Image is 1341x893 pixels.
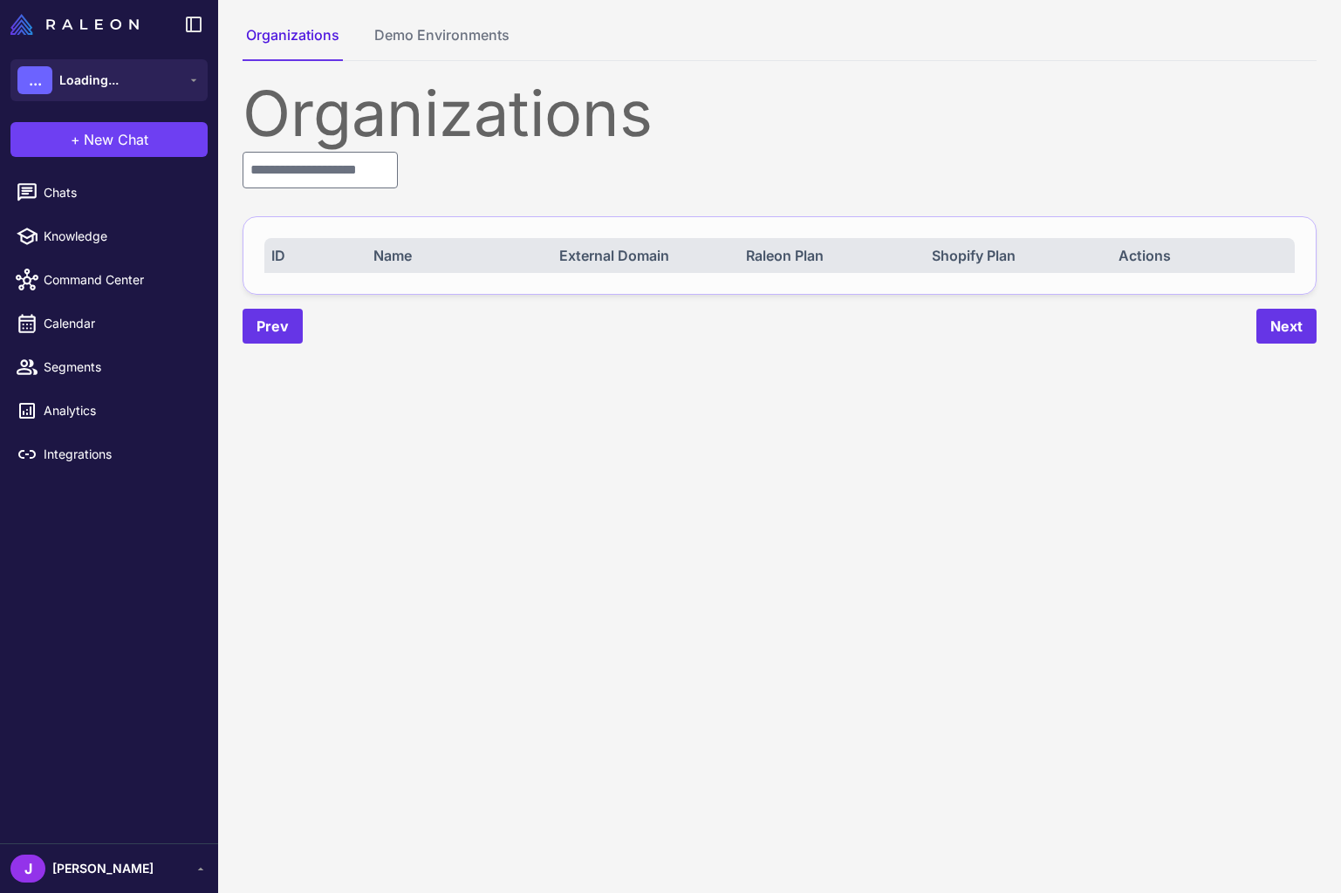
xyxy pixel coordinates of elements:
[746,245,915,266] div: Raleon Plan
[371,24,513,61] button: Demo Environments
[10,122,208,157] button: +New Chat
[59,71,119,90] span: Loading...
[559,245,729,266] div: External Domain
[44,270,197,290] span: Command Center
[7,174,211,211] a: Chats
[7,262,211,298] a: Command Center
[7,349,211,385] a: Segments
[10,855,45,883] div: J
[71,129,80,150] span: +
[932,245,1101,266] div: Shopify Plan
[243,24,343,61] button: Organizations
[373,245,543,266] div: Name
[271,245,356,266] div: ID
[44,227,197,246] span: Knowledge
[52,859,154,878] span: [PERSON_NAME]
[7,392,211,429] a: Analytics
[44,445,197,464] span: Integrations
[44,401,197,420] span: Analytics
[243,82,1317,145] div: Organizations
[10,14,139,35] img: Raleon Logo
[1119,245,1288,266] div: Actions
[7,436,211,473] a: Integrations
[7,305,211,342] a: Calendar
[7,218,211,255] a: Knowledge
[44,358,197,377] span: Segments
[1256,309,1317,344] button: Next
[44,314,197,333] span: Calendar
[10,59,208,101] button: ...Loading...
[243,309,303,344] button: Prev
[84,129,148,150] span: New Chat
[17,66,52,94] div: ...
[44,183,197,202] span: Chats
